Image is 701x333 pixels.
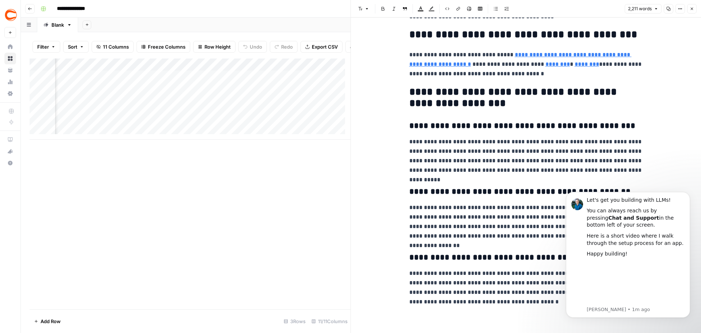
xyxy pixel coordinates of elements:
a: Browse [4,53,16,64]
span: Row Height [204,43,231,50]
button: Freeze Columns [137,41,190,53]
a: Your Data [4,64,16,76]
a: AirOps Academy [4,134,16,145]
button: 11 Columns [92,41,134,53]
div: 11/11 Columns [309,315,350,327]
span: Add Row [41,318,61,325]
span: Redo [281,43,293,50]
button: What's new? [4,145,16,157]
a: Settings [4,88,16,99]
a: Blank [37,18,78,32]
button: Export CSV [300,41,342,53]
button: Sort [63,41,89,53]
iframe: Intercom notifications message [555,181,701,329]
span: 11 Columns [103,43,129,50]
button: Undo [238,41,267,53]
iframe: youtube [32,80,130,124]
button: Redo [270,41,298,53]
span: Sort [68,43,77,50]
span: Filter [37,43,49,50]
button: Workspace: Covers [4,6,16,24]
span: Freeze Columns [148,43,185,50]
span: Undo [250,43,262,50]
span: Export CSV [312,43,338,50]
button: Row Height [193,41,235,53]
button: Filter [32,41,60,53]
div: What's new? [5,146,16,157]
a: Home [4,41,16,53]
div: 3 Rows [281,315,309,327]
img: Covers Logo [4,8,18,22]
div: Blank [51,21,64,29]
p: Message from Alex, sent 1m ago [32,125,130,132]
span: 2,211 words [628,5,652,12]
a: Usage [4,76,16,88]
button: Help + Support [4,157,16,169]
button: Add Row [30,315,65,327]
button: 2,211 words [625,4,662,14]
